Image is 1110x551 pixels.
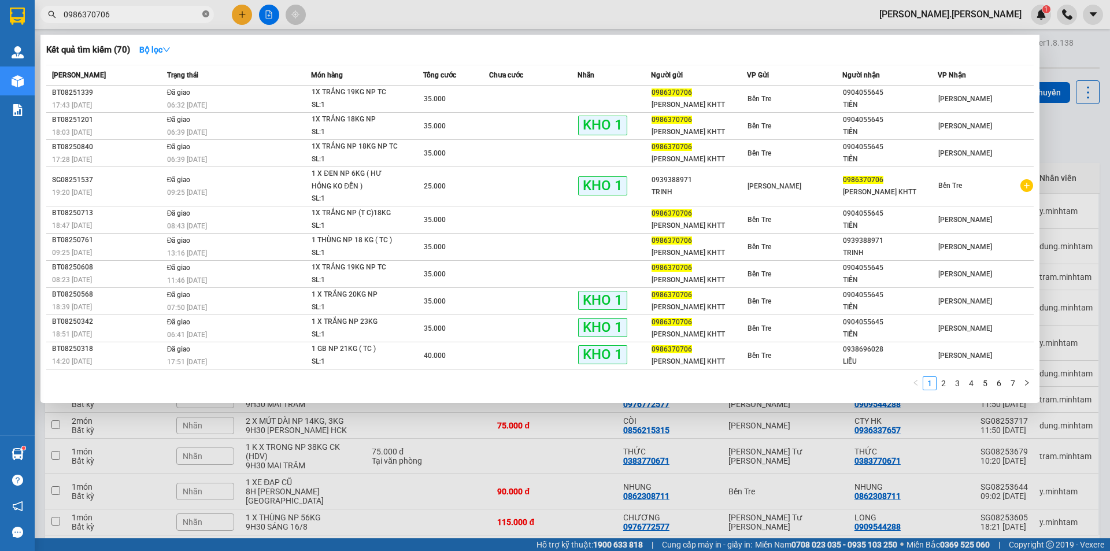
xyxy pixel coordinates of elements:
li: 7 [1006,376,1020,390]
span: [PERSON_NAME] [938,243,992,251]
div: SL: 1 [312,328,398,341]
span: 09:25 [DATE] [52,249,92,257]
div: 1 X TRẮNG 20KG NP [312,289,398,301]
div: 0939388971 [843,235,937,247]
div: SL: 1 [312,356,398,368]
span: 25.000 [424,182,446,190]
div: TRINH [652,186,746,198]
span: 35.000 [424,95,446,103]
div: SL: 1 [312,193,398,205]
span: KHO 1 [578,345,627,364]
button: Bộ lọcdown [130,40,180,59]
div: TIẾN [843,274,937,286]
div: SL: 1 [312,99,398,112]
span: 0986370706 [652,209,692,217]
span: KHO 1 [578,116,627,135]
div: BT08250568 [52,289,164,301]
span: 35.000 [424,216,446,224]
span: [PERSON_NAME] [938,122,992,130]
span: 06:41 [DATE] [167,331,207,339]
span: [PERSON_NAME] [748,182,801,190]
span: Trạng thái [167,71,198,79]
span: Bến Tre [748,243,771,251]
span: [PERSON_NAME] [938,95,992,103]
li: 5 [978,376,992,390]
span: Bến Tre [748,324,771,332]
div: 0938696028 [843,343,937,356]
input: Tìm tên, số ĐT hoặc mã đơn [64,8,200,21]
div: 1 THÙNG NP 18 KG ( TC ) [312,234,398,247]
div: BT08251339 [52,87,164,99]
div: TIẾN [843,220,937,232]
span: 35.000 [424,149,446,157]
span: [PERSON_NAME] [938,297,992,305]
div: 0904055645 [843,208,937,220]
span: 0986370706 [652,291,692,299]
div: 1X TRẮNG NP (T C)18KG [312,207,398,220]
span: VP Gửi [747,71,769,79]
div: 1 X ĐEN NP 6KG ( HƯ HỎNG KO ĐỀN ) [312,168,398,193]
a: 2 [937,377,950,390]
span: 08:43 [DATE] [167,222,207,230]
span: 06:39 [DATE] [167,156,207,164]
span: KHO 1 [578,291,627,310]
div: BT08250840 [52,141,164,153]
span: [PERSON_NAME] [938,216,992,224]
span: Bến Tre [748,122,771,130]
li: 2 [937,376,950,390]
span: 35.000 [424,122,446,130]
div: [PERSON_NAME] KHTT [652,126,746,138]
span: 06:39 [DATE] [167,128,207,136]
div: [PERSON_NAME] KHTT [652,99,746,111]
div: BT08250318 [52,343,164,355]
span: Đã giao [167,176,191,184]
span: close-circle [202,9,209,20]
a: 5 [979,377,991,390]
span: Nhãn [578,71,594,79]
div: SL: 1 [312,126,398,139]
span: 19:20 [DATE] [52,188,92,197]
span: [PERSON_NAME] [52,71,106,79]
span: Bến Tre [748,352,771,360]
div: [PERSON_NAME] KHTT [652,274,746,286]
div: 0904055645 [843,87,937,99]
span: Đã giao [167,318,191,326]
div: 1 GB NP 21KG ( TC ) [312,343,398,356]
span: VP Nhận [938,71,966,79]
span: Món hàng [311,71,343,79]
span: Người nhận [842,71,880,79]
div: TIẾN [843,126,937,138]
div: [PERSON_NAME] KHTT [652,247,746,259]
span: Đã giao [167,264,191,272]
div: 0904055645 [843,289,937,301]
img: warehouse-icon [12,75,24,87]
div: 0939388971 [652,174,746,186]
div: 1X TRẮNG NP 18KG NP TC [312,140,398,153]
div: [PERSON_NAME] KHTT [652,356,746,368]
div: [PERSON_NAME] KHTT [652,220,746,232]
div: [PERSON_NAME] KHTT [652,301,746,313]
div: BT08250713 [52,207,164,219]
span: down [162,46,171,54]
span: Người gửi [651,71,683,79]
span: 13:16 [DATE] [167,249,207,257]
span: 0986370706 [843,176,883,184]
span: Đã giao [167,209,191,217]
sup: 1 [22,446,25,450]
a: 1 [923,377,936,390]
img: logo-vxr [10,8,25,25]
span: Bến Tre [748,216,771,224]
div: SG08251537 [52,174,164,186]
span: 35.000 [424,270,446,278]
span: Đã giao [167,236,191,245]
span: 35.000 [424,243,446,251]
span: Đã giao [167,88,191,97]
div: [PERSON_NAME] KHTT [652,153,746,165]
span: Đã giao [167,345,191,353]
span: 18:47 [DATE] [52,221,92,230]
li: 6 [992,376,1006,390]
span: plus-circle [1020,179,1033,192]
a: 3 [951,377,964,390]
span: question-circle [12,475,23,486]
div: BT08250342 [52,316,164,328]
